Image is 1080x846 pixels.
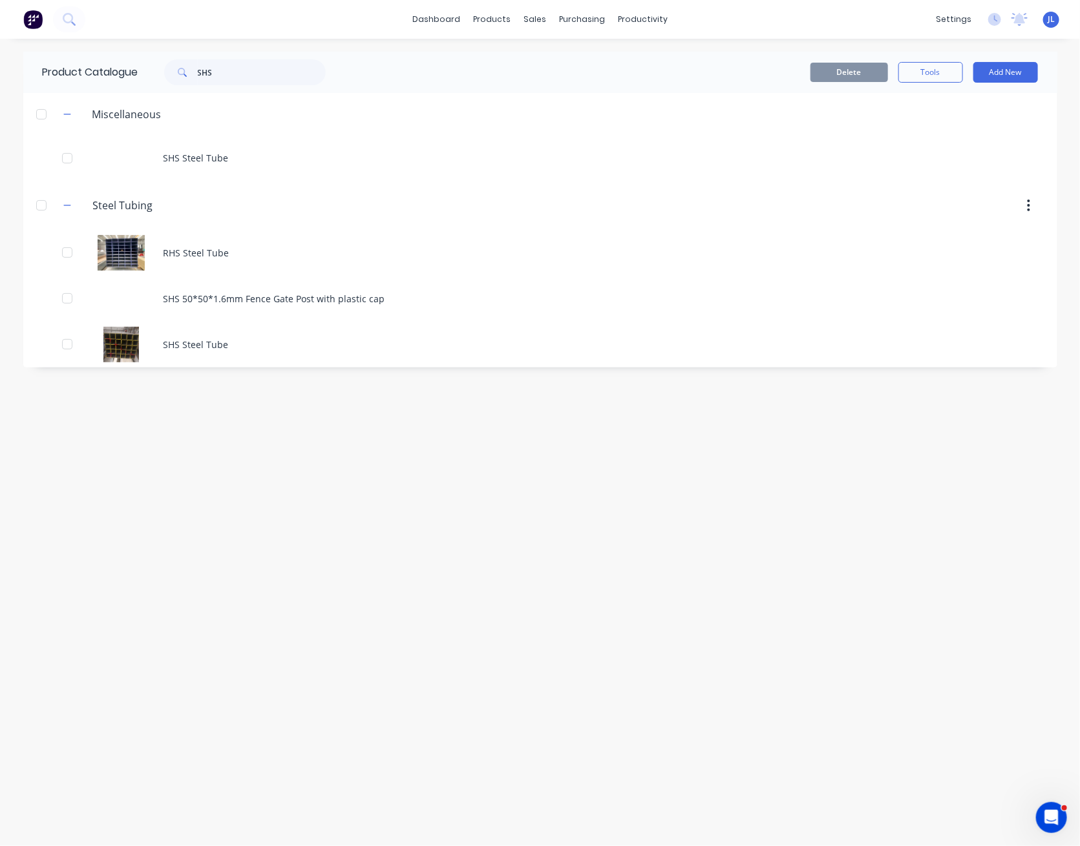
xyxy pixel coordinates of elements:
[23,322,1057,367] div: SHS Steel TubeSHS Steel Tube
[23,230,1057,276] div: RHS Steel TubeRHS Steel Tube
[406,10,467,29] a: dashboard
[898,62,963,83] button: Tools
[973,62,1038,83] button: Add New
[23,52,138,93] div: Product Catalogue
[517,10,553,29] div: sales
[23,10,43,29] img: Factory
[23,135,1057,181] div: SHS Steel Tube
[23,276,1057,322] div: SHS 50*50*1.6mm Fence Gate Post with plastic cap
[93,198,246,213] input: Enter category name
[467,10,517,29] div: products
[810,63,888,82] button: Delete
[82,107,172,122] div: Miscellaneous
[929,10,978,29] div: settings
[553,10,611,29] div: purchasing
[1036,802,1067,833] iframe: Intercom live chat
[611,10,674,29] div: productivity
[198,59,326,85] input: Search...
[1048,14,1055,25] span: JL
